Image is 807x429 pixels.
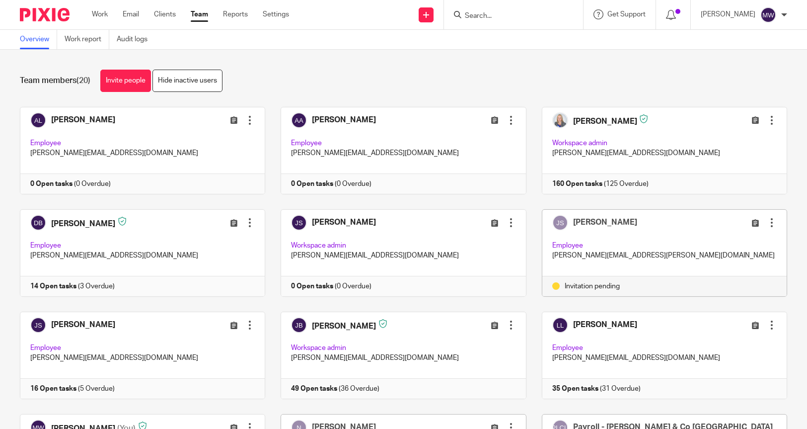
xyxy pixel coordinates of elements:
[20,76,90,86] h1: Team members
[65,30,109,49] a: Work report
[100,70,151,92] a: Invite people
[92,9,108,19] a: Work
[191,9,208,19] a: Team
[76,77,90,85] span: (20)
[154,9,176,19] a: Clients
[152,70,222,92] a: Hide inactive users
[701,9,755,19] p: [PERSON_NAME]
[123,9,139,19] a: Email
[20,30,57,49] a: Overview
[552,215,568,231] img: svg%3E
[20,8,70,21] img: Pixie
[552,241,777,251] p: Employee
[552,251,777,260] p: [PERSON_NAME][EMAIL_ADDRESS][PERSON_NAME][DOMAIN_NAME]
[607,11,646,18] span: Get Support
[117,30,155,49] a: Audit logs
[552,281,777,291] div: Invitation pending
[223,9,248,19] a: Reports
[464,12,553,21] input: Search
[263,9,289,19] a: Settings
[760,7,776,23] img: svg%3E
[573,218,637,226] span: [PERSON_NAME]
